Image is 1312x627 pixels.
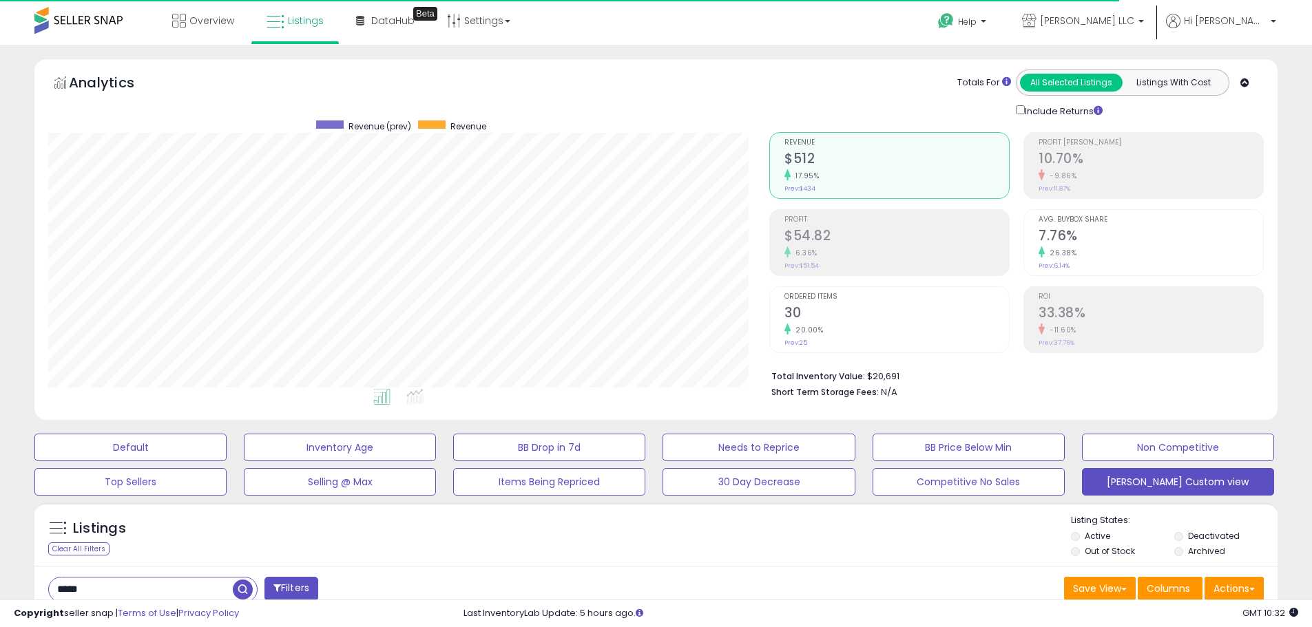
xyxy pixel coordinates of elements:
button: [PERSON_NAME] Custom view [1082,468,1274,496]
h2: 33.38% [1039,305,1263,323]
div: Last InventoryLab Update: 5 hours ago. [464,607,1298,620]
button: Actions [1205,577,1264,600]
label: Out of Stock [1085,545,1135,557]
span: Ordered Items [784,293,1009,301]
strong: Copyright [14,606,64,619]
small: 17.95% [791,171,819,181]
li: $20,691 [771,367,1253,383]
h5: Listings [73,519,126,538]
button: Columns [1138,577,1202,600]
small: Prev: $434 [784,184,815,193]
button: All Selected Listings [1020,74,1123,92]
div: Include Returns [1006,103,1119,118]
button: BB Drop in 7d [453,434,645,461]
b: Short Term Storage Fees: [771,386,879,398]
small: 6.36% [791,248,818,258]
button: Competitive No Sales [873,468,1065,496]
label: Archived [1188,545,1225,557]
span: Revenue [450,120,486,132]
span: Profit [784,216,1009,224]
small: Prev: 11.87% [1039,184,1070,193]
div: seller snap | | [14,607,239,620]
span: ROI [1039,293,1263,301]
span: Revenue [784,139,1009,147]
a: Terms of Use [118,606,176,619]
button: Save View [1064,577,1136,600]
div: Tooltip anchor [413,7,437,21]
button: Default [34,434,227,461]
small: Prev: $51.54 [784,262,819,270]
button: BB Price Below Min [873,434,1065,461]
button: Selling @ Max [244,468,436,496]
label: Active [1085,530,1110,542]
button: Needs to Reprice [663,434,855,461]
h2: $512 [784,151,1009,169]
small: -11.60% [1045,325,1076,335]
span: Help [958,16,977,28]
small: -9.86% [1045,171,1076,181]
small: 20.00% [791,325,823,335]
button: Items Being Repriced [453,468,645,496]
span: Profit [PERSON_NAME] [1039,139,1263,147]
span: Listings [288,14,324,28]
a: Privacy Policy [178,606,239,619]
button: 30 Day Decrease [663,468,855,496]
span: Hi [PERSON_NAME] [1184,14,1267,28]
small: Prev: 25 [784,339,807,347]
span: DataHub [371,14,415,28]
div: Totals For [957,76,1011,89]
span: Overview [189,14,234,28]
h2: 30 [784,305,1009,323]
span: [PERSON_NAME] LLC [1040,14,1134,28]
button: Listings With Cost [1122,74,1225,92]
span: Revenue (prev) [348,120,411,132]
small: 26.38% [1045,248,1076,258]
small: Prev: 37.76% [1039,339,1074,347]
span: N/A [881,385,897,398]
button: Non Competitive [1082,434,1274,461]
h5: Analytics [69,73,161,96]
b: Total Inventory Value: [771,370,865,382]
span: 2025-10-14 10:32 GMT [1242,606,1298,619]
label: Deactivated [1188,530,1240,542]
a: Help [927,2,1000,45]
div: Clear All Filters [48,542,110,555]
button: Top Sellers [34,468,227,496]
p: Listing States: [1071,514,1278,527]
i: Get Help [937,12,955,30]
button: Inventory Age [244,434,436,461]
span: Avg. Buybox Share [1039,216,1263,224]
small: Prev: 6.14% [1039,262,1070,270]
button: Filters [264,577,318,601]
h2: 10.70% [1039,151,1263,169]
span: Columns [1147,582,1190,595]
h2: 7.76% [1039,228,1263,246]
a: Hi [PERSON_NAME] [1166,14,1276,45]
h2: $54.82 [784,228,1009,246]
